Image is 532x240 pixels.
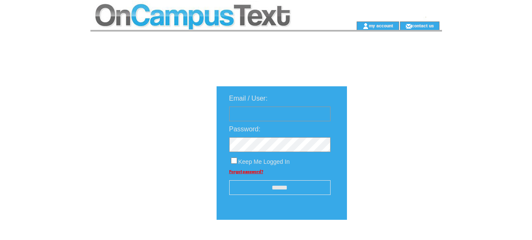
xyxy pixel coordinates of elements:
[229,169,263,174] a: Forgot password?
[363,23,369,29] img: account_icon.gif;jsessionid=E2F18D59AC21ED8DE316F98FA1F0AFAC
[412,23,434,28] a: contact us
[229,95,268,102] span: Email / User:
[369,23,393,28] a: my account
[238,158,290,165] span: Keep Me Logged In
[229,125,261,133] span: Password:
[405,23,412,29] img: contact_us_icon.gif;jsessionid=E2F18D59AC21ED8DE316F98FA1F0AFAC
